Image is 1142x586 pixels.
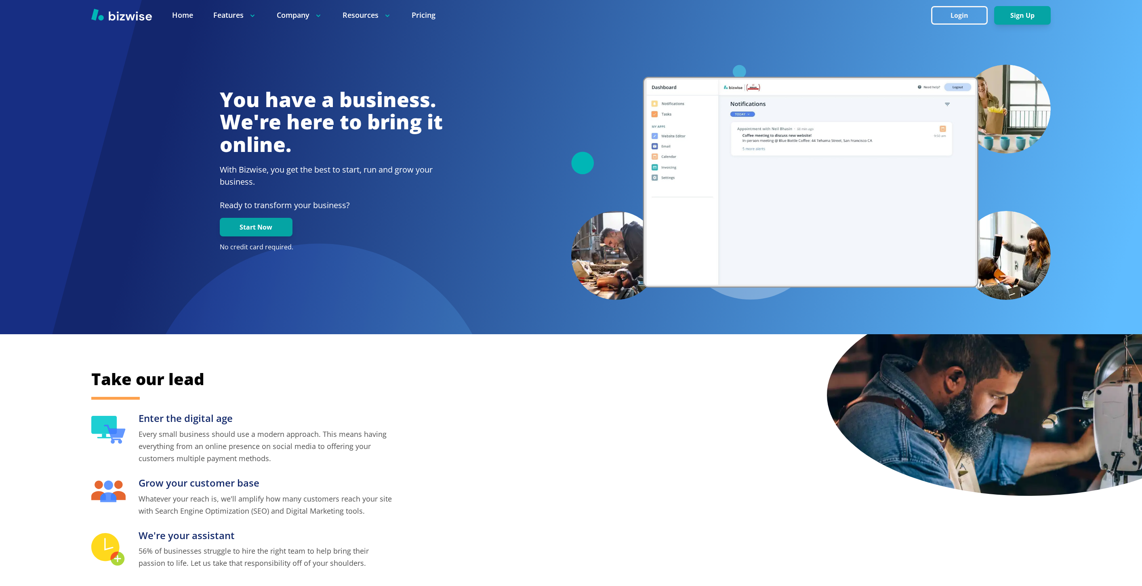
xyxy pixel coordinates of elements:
img: Bizwise Logo [91,8,152,21]
h3: We're your assistant [139,529,394,542]
h3: Grow your customer base [139,476,394,490]
h2: Take our lead [91,368,697,390]
button: Login [931,6,988,25]
img: We're your assistant Icon [91,533,126,567]
p: Features [213,10,257,20]
h2: With Bizwise, you get the best to start, run and grow your business. [220,164,443,188]
p: Whatever your reach is, we'll amplify how many customers reach your site with Search Engine Optim... [139,493,394,517]
a: Sign Up [994,12,1051,19]
a: Home [172,10,193,20]
p: Resources [343,10,391,20]
p: Company [277,10,322,20]
a: Login [931,12,994,19]
a: Start Now [220,223,292,231]
p: 56% of businesses struggle to hire the right team to help bring their passion to life. Let us tak... [139,545,394,569]
p: Ready to transform your business? [220,199,443,211]
button: Start Now [220,218,292,236]
img: Grow your customer base Icon [91,481,126,502]
p: No credit card required. [220,243,443,252]
a: Pricing [412,10,435,20]
h1: You have a business. We're here to bring it online. [220,89,443,156]
button: Sign Up [994,6,1051,25]
img: Enter the digital age Icon [91,416,126,443]
p: Every small business should use a modern approach. This means having everything from an online pr... [139,428,394,464]
h3: Enter the digital age [139,412,394,425]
